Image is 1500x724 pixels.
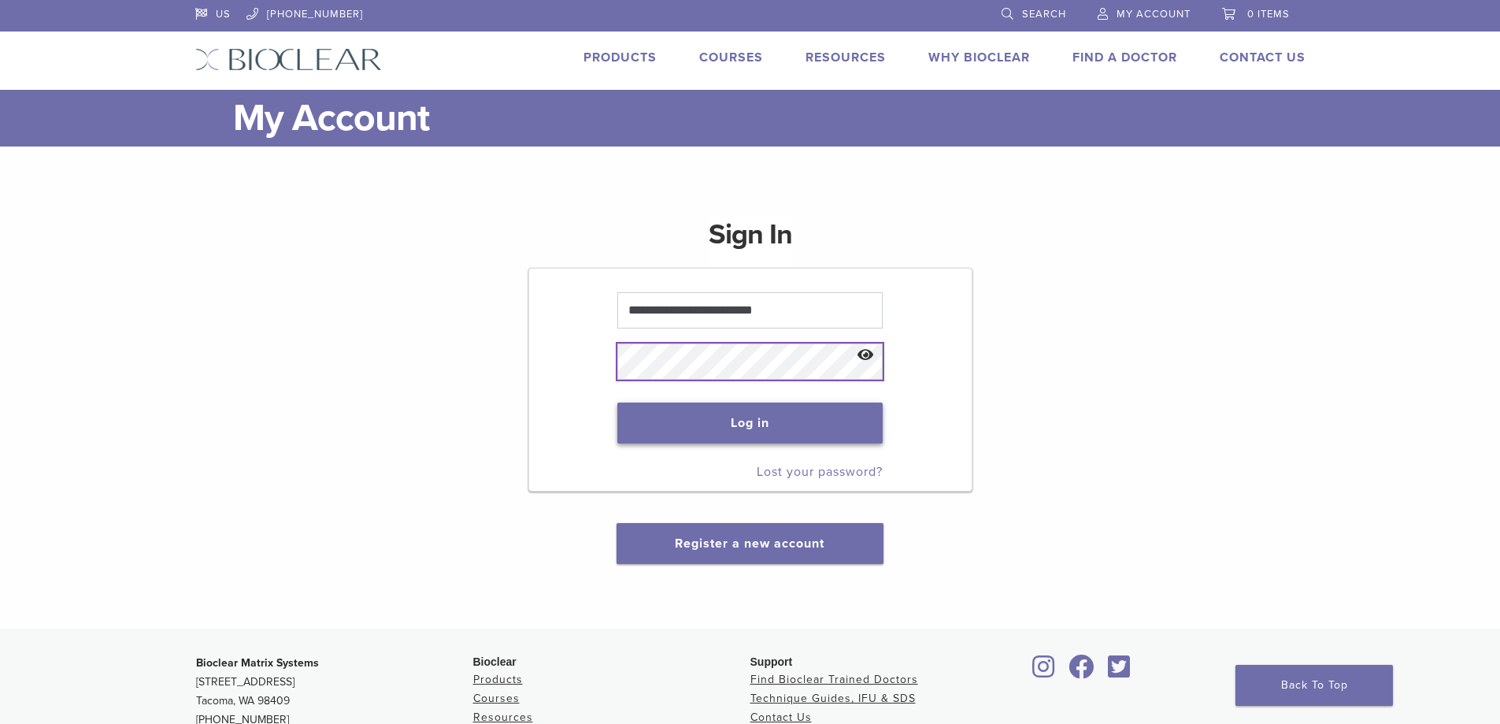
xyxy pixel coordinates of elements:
[849,336,883,376] button: Show password
[750,692,916,705] a: Technique Guides, IFU & SDS
[1022,8,1066,20] span: Search
[1247,8,1290,20] span: 0 items
[473,655,517,668] span: Bioclear
[1072,50,1177,65] a: Find A Doctor
[806,50,886,65] a: Resources
[195,48,382,71] img: Bioclear
[233,90,1306,147] h1: My Account
[928,50,1030,65] a: Why Bioclear
[1103,664,1136,680] a: Bioclear
[675,536,824,551] a: Register a new account
[750,673,918,686] a: Find Bioclear Trained Doctors
[473,692,520,705] a: Courses
[699,50,763,65] a: Courses
[196,656,319,670] strong: Bioclear Matrix Systems
[750,711,812,724] a: Contact Us
[1028,664,1061,680] a: Bioclear
[617,403,883,444] button: Log in
[617,523,883,564] button: Register a new account
[709,216,792,266] h1: Sign In
[750,655,793,668] span: Support
[757,464,883,480] a: Lost your password?
[473,673,523,686] a: Products
[583,50,657,65] a: Products
[1235,665,1393,706] a: Back To Top
[1220,50,1306,65] a: Contact Us
[1117,8,1191,20] span: My Account
[473,711,533,724] a: Resources
[1064,664,1100,680] a: Bioclear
